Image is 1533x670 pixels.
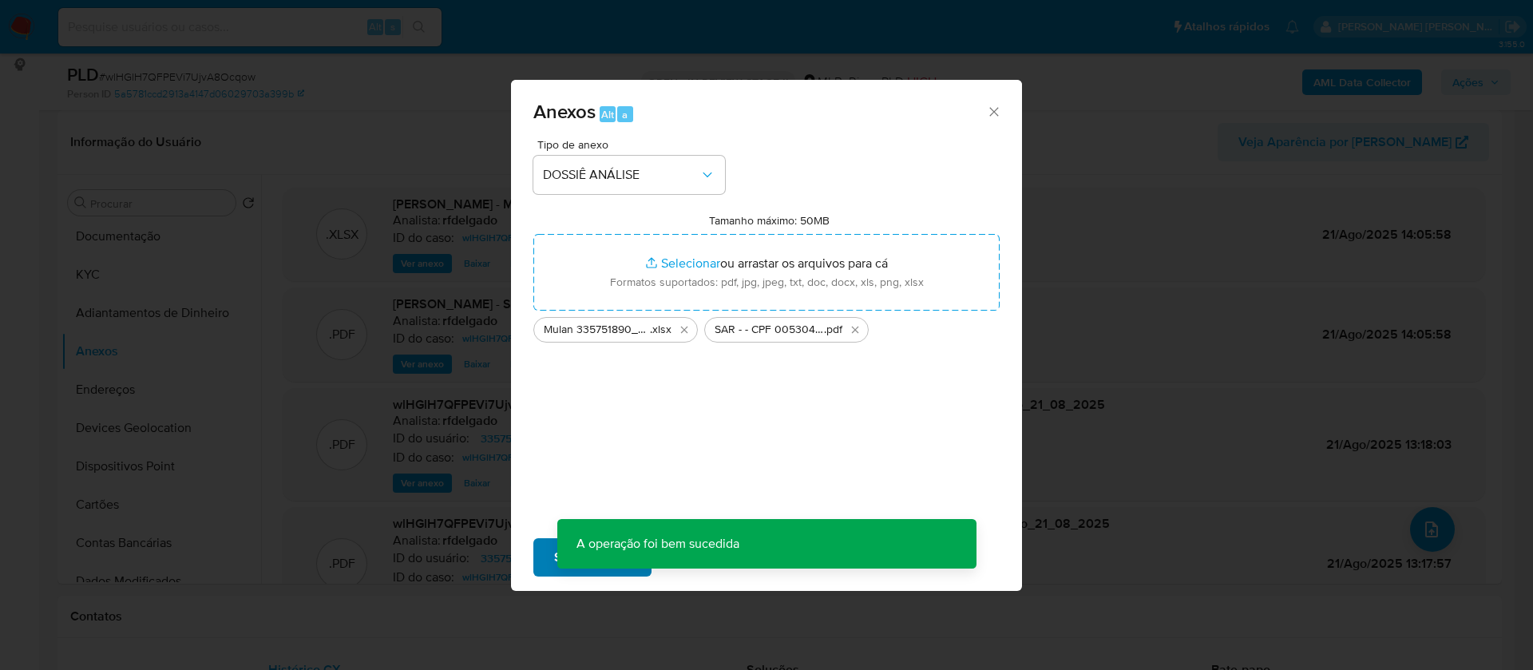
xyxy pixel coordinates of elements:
span: Mulan 335751890_2025_08_21_09_15_12 [544,322,650,338]
span: Anexos [533,97,596,125]
span: a [622,107,628,122]
span: SAR - - CPF 00530404141 - [PERSON_NAME] (1) [715,322,824,338]
button: Fechar [986,104,1000,118]
p: A operação foi bem sucedida [557,519,759,569]
label: Tamanho máximo: 50MB [709,213,830,228]
ul: Arquivos selecionados [533,311,1000,343]
span: .xlsx [650,322,671,338]
button: Excluir Mulan 335751890_2025_08_21_09_15_12.xlsx [675,320,694,339]
span: .pdf [824,322,842,338]
span: Alt [601,107,614,122]
span: Tipo de anexo [537,139,729,150]
button: DOSSIÊ ANÁLISE [533,156,725,194]
span: Cancelar [679,540,731,575]
button: Excluir SAR - - CPF 00530404141 - ROGÉRIO LEMES SOARES (1).pdf [846,320,865,339]
span: Subir arquivo [554,540,631,575]
button: Subir arquivo [533,538,652,577]
span: DOSSIÊ ANÁLISE [543,167,699,183]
